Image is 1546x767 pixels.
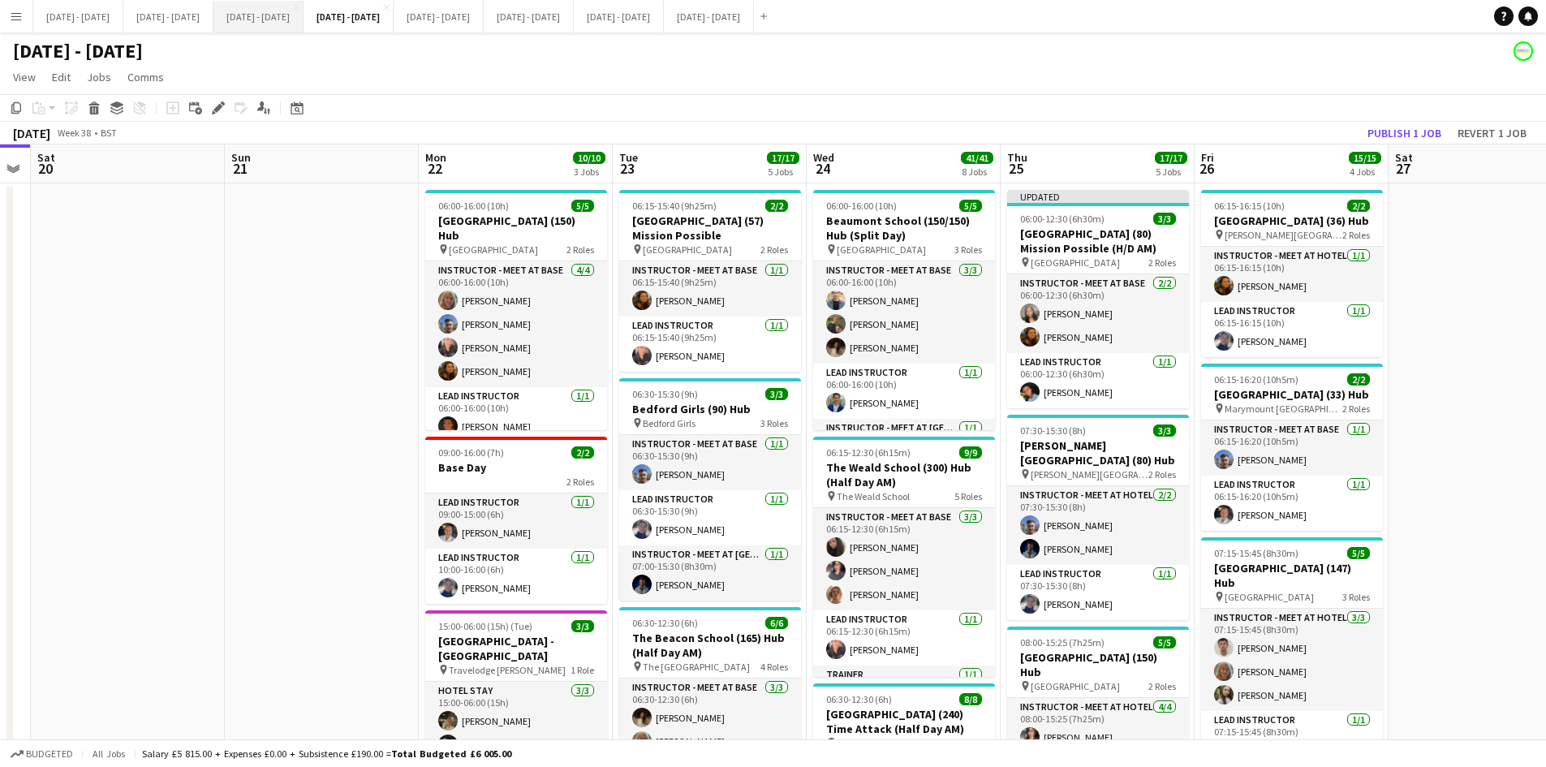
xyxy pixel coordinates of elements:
[1347,373,1370,386] span: 2/2
[813,364,995,419] app-card-role: Lead Instructor1/106:00-16:00 (10h)[PERSON_NAME]
[1361,123,1448,144] button: Publish 1 job
[571,664,594,676] span: 1 Role
[1153,213,1176,225] span: 3/3
[760,243,788,256] span: 2 Roles
[1020,213,1105,225] span: 06:00-12:30 (6h30m)
[1007,486,1189,565] app-card-role: Instructor - Meet at Hotel2/207:30-15:30 (8h)[PERSON_NAME][PERSON_NAME]
[1007,190,1189,408] div: Updated06:00-12:30 (6h30m)3/3[GEOGRAPHIC_DATA] (80) Mission Possible (H/D AM) [GEOGRAPHIC_DATA]2 ...
[425,190,607,430] app-job-card: 06:00-16:00 (10h)5/5[GEOGRAPHIC_DATA] (150) Hub [GEOGRAPHIC_DATA]2 RolesInstructor - Meet at Base...
[231,150,251,165] span: Sun
[765,388,788,400] span: 3/3
[664,1,754,32] button: [DATE] - [DATE]
[571,200,594,212] span: 5/5
[1225,591,1314,603] span: [GEOGRAPHIC_DATA]
[425,493,607,549] app-card-role: Lead Instructor1/109:00-15:00 (6h)[PERSON_NAME]
[1153,636,1176,649] span: 5/5
[574,166,605,178] div: 3 Jobs
[619,545,801,601] app-card-role: Instructor - Meet at [GEOGRAPHIC_DATA]1/107:00-15:30 (8h30m)[PERSON_NAME]
[142,748,511,760] div: Salary £5 815.00 + Expenses £0.00 + Subsistence £190.00 =
[1201,364,1383,531] app-job-card: 06:15-16:20 (10h5m)2/2[GEOGRAPHIC_DATA] (33) Hub Marymount [GEOGRAPHIC_DATA]2 RolesInstructor - M...
[813,666,995,721] app-card-role: Trainer1/1
[619,631,801,660] h3: The Beacon School (165) Hub (Half Day AM)
[617,159,638,178] span: 23
[632,200,717,212] span: 06:15-15:40 (9h25m)
[229,159,251,178] span: 21
[959,446,982,459] span: 9/9
[1342,591,1370,603] span: 3 Roles
[1007,150,1027,165] span: Thu
[1201,302,1383,357] app-card-role: Lead Instructor1/106:15-16:15 (10h)[PERSON_NAME]
[1007,353,1189,408] app-card-role: Lead Instructor1/106:00-12:30 (6h30m)[PERSON_NAME]
[954,490,982,502] span: 5 Roles
[1148,468,1176,480] span: 2 Roles
[89,748,128,760] span: All jobs
[619,378,801,601] app-job-card: 06:30-15:30 (9h)3/3Bedford Girls (90) Hub Bedford Girls3 RolesInstructor - Meet at Base1/106:30-1...
[1342,403,1370,415] span: 2 Roles
[391,748,511,760] span: Total Budgeted £6 005.00
[961,152,993,164] span: 41/41
[1201,387,1383,402] h3: [GEOGRAPHIC_DATA] (33) Hub
[438,620,532,632] span: 15:00-06:00 (15h) (Tue)
[1007,650,1189,679] h3: [GEOGRAPHIC_DATA] (150) Hub
[1347,200,1370,212] span: 2/2
[1214,200,1285,212] span: 06:15-16:15 (10h)
[1020,636,1105,649] span: 08:00-15:25 (7h25m)
[837,243,926,256] span: [GEOGRAPHIC_DATA]
[1153,424,1176,437] span: 3/3
[574,1,664,32] button: [DATE] - [DATE]
[438,200,509,212] span: 06:00-16:00 (10h)
[813,190,995,430] app-job-card: 06:00-16:00 (10h)5/5Beaumont School (150/150) Hub (Split Day) [GEOGRAPHIC_DATA]3 RolesInstructor ...
[1201,213,1383,228] h3: [GEOGRAPHIC_DATA] (36) Hub
[425,213,607,243] h3: [GEOGRAPHIC_DATA] (150) Hub
[573,152,605,164] span: 10/10
[423,159,446,178] span: 22
[571,446,594,459] span: 2/2
[837,490,910,502] span: The Weald School
[1007,565,1189,620] app-card-role: Lead Instructor1/107:30-15:30 (8h)[PERSON_NAME]
[45,67,77,88] a: Edit
[13,39,143,63] h1: [DATE] - [DATE]
[1199,159,1214,178] span: 26
[1007,438,1189,468] h3: [PERSON_NAME][GEOGRAPHIC_DATA] (80) Hub
[571,620,594,632] span: 3/3
[959,693,982,705] span: 8/8
[87,70,111,84] span: Jobs
[1201,609,1383,711] app-card-role: Instructor - Meet at Hotel3/307:15-15:45 (8h30m)[PERSON_NAME][PERSON_NAME][PERSON_NAME]
[813,419,995,474] app-card-role: Instructor - Meet at [GEOGRAPHIC_DATA]1/1
[127,70,164,84] span: Comms
[1201,247,1383,302] app-card-role: Instructor - Meet at Hotel1/106:15-16:15 (10h)[PERSON_NAME]
[1007,415,1189,620] app-job-card: 07:30-15:30 (8h)3/3[PERSON_NAME][GEOGRAPHIC_DATA] (80) Hub [PERSON_NAME][GEOGRAPHIC_DATA]2 RolesI...
[619,213,801,243] h3: [GEOGRAPHIC_DATA] (57) Mission Possible
[1155,152,1187,164] span: 17/17
[425,150,446,165] span: Mon
[643,661,750,673] span: The [GEOGRAPHIC_DATA]
[394,1,484,32] button: [DATE] - [DATE]
[619,190,801,372] div: 06:15-15:40 (9h25m)2/2[GEOGRAPHIC_DATA] (57) Mission Possible [GEOGRAPHIC_DATA]2 RolesInstructor ...
[954,243,982,256] span: 3 Roles
[619,490,801,545] app-card-role: Lead Instructor1/106:30-15:30 (9h)[PERSON_NAME]
[1020,424,1086,437] span: 07:30-15:30 (8h)
[1349,152,1381,164] span: 15/15
[1148,256,1176,269] span: 2 Roles
[826,693,892,705] span: 06:30-12:30 (6h)
[813,437,995,677] app-job-card: 06:15-12:30 (6h15m)9/9The Weald School (300) Hub (Half Day AM) The Weald School5 RolesInstructor ...
[619,435,801,490] app-card-role: Instructor - Meet at Base1/106:30-15:30 (9h)[PERSON_NAME]
[632,388,698,400] span: 06:30-15:30 (9h)
[760,661,788,673] span: 4 Roles
[1005,159,1027,178] span: 25
[304,1,394,32] button: [DATE] - [DATE]
[767,152,799,164] span: 17/17
[1156,166,1186,178] div: 5 Jobs
[813,213,995,243] h3: Beaumont School (150/150) Hub (Split Day)
[566,476,594,488] span: 2 Roles
[425,549,607,604] app-card-role: Lead Instructor1/110:00-16:00 (6h)[PERSON_NAME]
[449,243,538,256] span: [GEOGRAPHIC_DATA]
[768,166,799,178] div: 5 Jobs
[13,70,36,84] span: View
[33,1,123,32] button: [DATE] - [DATE]
[1201,561,1383,590] h3: [GEOGRAPHIC_DATA] (147) Hub
[1395,150,1413,165] span: Sat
